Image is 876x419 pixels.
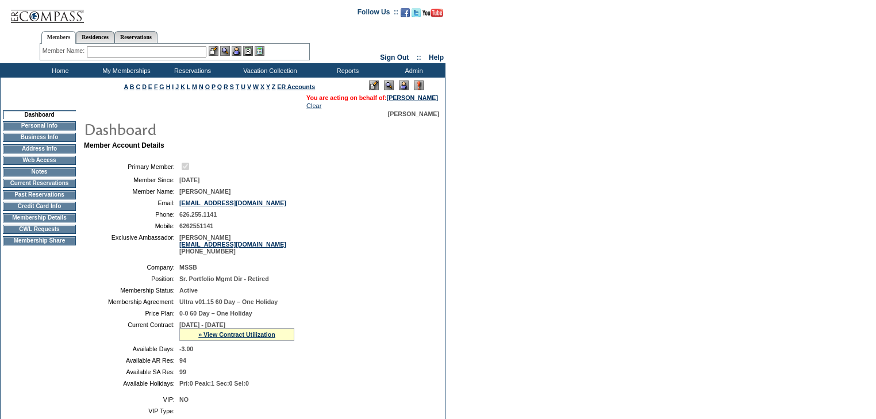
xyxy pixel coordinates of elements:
[401,8,410,17] img: Become our fan on Facebook
[255,46,264,56] img: b_calculator.gif
[232,46,241,56] img: Impersonate
[89,234,175,255] td: Exclusive Ambassador:
[180,83,185,90] a: K
[220,46,230,56] img: View
[76,31,114,43] a: Residences
[260,83,264,90] a: X
[89,188,175,195] td: Member Name:
[179,357,186,364] span: 94
[179,298,278,305] span: Ultra v01.15 60 Day – One Holiday
[166,83,171,90] a: H
[172,83,174,90] a: I
[179,199,286,206] a: [EMAIL_ADDRESS][DOMAIN_NAME]
[253,83,259,90] a: W
[379,63,445,78] td: Admin
[89,310,175,317] td: Price Plan:
[217,83,222,90] a: Q
[89,298,175,305] td: Membership Agreement:
[199,83,203,90] a: N
[3,167,76,176] td: Notes
[89,264,175,271] td: Company:
[179,310,252,317] span: 0-0 60 Day – One Holiday
[124,83,128,90] a: A
[26,63,92,78] td: Home
[89,396,175,403] td: VIP:
[179,241,286,248] a: [EMAIL_ADDRESS][DOMAIN_NAME]
[179,264,197,271] span: MSSB
[179,234,286,255] span: [PERSON_NAME] [PHONE_NUMBER]
[89,275,175,282] td: Position:
[89,321,175,341] td: Current Contract:
[89,176,175,183] td: Member Since:
[209,46,218,56] img: b_edit.gif
[179,287,198,294] span: Active
[3,202,76,211] td: Credit Card Info
[401,11,410,18] a: Become our fan on Facebook
[3,236,76,245] td: Membership Share
[412,11,421,18] a: Follow us on Twitter
[3,133,76,142] td: Business Info
[142,83,147,90] a: D
[3,213,76,222] td: Membership Details
[247,83,251,90] a: V
[212,83,216,90] a: P
[43,46,87,56] div: Member Name:
[241,83,245,90] a: U
[89,345,175,352] td: Available Days:
[179,321,225,328] span: [DATE] - [DATE]
[224,63,313,78] td: Vacation Collection
[429,53,444,61] a: Help
[3,179,76,188] td: Current Reservations
[224,83,228,90] a: R
[3,144,76,153] td: Address Info
[358,7,398,21] td: Follow Us ::
[179,275,269,282] span: Sr. Portfolio Mgmt Dir - Retired
[179,222,213,229] span: 6262551141
[148,83,152,90] a: E
[89,199,175,206] td: Email:
[3,225,76,234] td: CWL Requests
[159,83,164,90] a: G
[179,380,249,387] span: Pri:0 Peak:1 Sec:0 Sel:0
[380,53,409,61] a: Sign Out
[198,331,275,338] a: » View Contract Utilization
[92,63,158,78] td: My Memberships
[89,368,175,375] td: Available SA Res:
[89,211,175,218] td: Phone:
[89,408,175,414] td: VIP Type:
[187,83,190,90] a: L
[306,102,321,109] a: Clear
[205,83,210,90] a: O
[306,94,438,101] span: You are acting on behalf of:
[89,287,175,294] td: Membership Status:
[179,176,199,183] span: [DATE]
[313,63,379,78] td: Reports
[412,8,421,17] img: Follow us on Twitter
[414,80,424,90] img: Log Concern/Member Elevation
[3,110,76,119] td: Dashboard
[179,368,186,375] span: 99
[422,11,443,18] a: Subscribe to our YouTube Channel
[3,190,76,199] td: Past Reservations
[89,380,175,387] td: Available Holidays:
[399,80,409,90] img: Impersonate
[158,63,224,78] td: Reservations
[89,357,175,364] td: Available AR Res:
[130,83,135,90] a: B
[179,396,189,403] span: NO
[266,83,270,90] a: Y
[179,345,193,352] span: -3.00
[175,83,179,90] a: J
[422,9,443,17] img: Subscribe to our YouTube Channel
[136,83,140,90] a: C
[230,83,234,90] a: S
[277,83,315,90] a: ER Accounts
[84,141,164,149] b: Member Account Details
[154,83,158,90] a: F
[41,31,76,44] a: Members
[179,211,217,218] span: 626.255.1141
[3,156,76,165] td: Web Access
[3,121,76,130] td: Personal Info
[417,53,421,61] span: ::
[89,161,175,172] td: Primary Member:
